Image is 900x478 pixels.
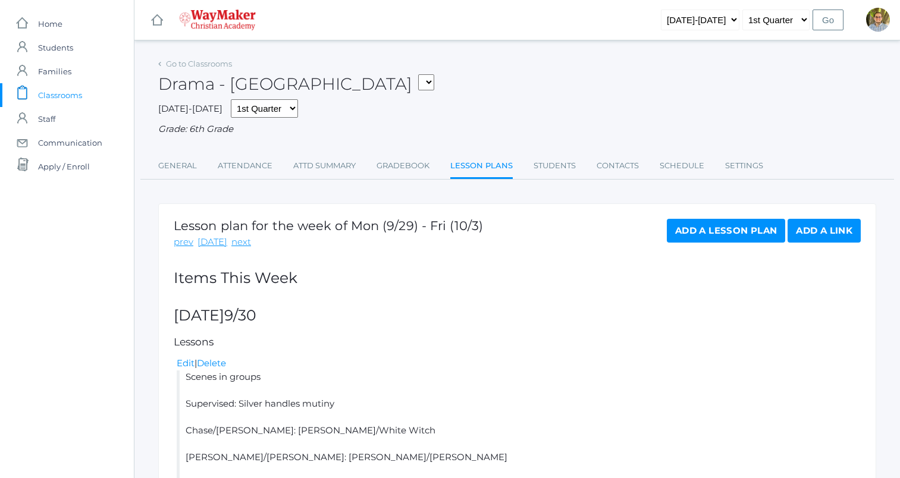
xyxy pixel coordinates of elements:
a: prev [174,235,193,249]
a: Go to Classrooms [166,59,232,68]
a: Lesson Plans [450,154,513,180]
span: Students [38,36,73,59]
span: Staff [38,107,55,131]
span: Apply / Enroll [38,155,90,178]
a: Schedule [660,154,704,178]
img: 4_waymaker-logo-stack-white.png [179,10,256,30]
h1: Lesson plan for the week of Mon (9/29) - Fri (10/3) [174,219,483,232]
a: Students [534,154,576,178]
h2: Items This Week [174,270,861,287]
span: Classrooms [38,83,82,107]
a: Delete [197,357,226,369]
a: Gradebook [377,154,429,178]
a: Settings [725,154,763,178]
a: Attendance [218,154,272,178]
a: next [231,235,251,249]
a: Add a Link [788,219,861,243]
div: Grade: 6th Grade [158,122,876,136]
input: Go [813,10,843,30]
a: Attd Summary [293,154,356,178]
a: General [158,154,197,178]
h5: Lessons [174,337,861,348]
span: Families [38,59,71,83]
a: Add a Lesson Plan [667,219,785,243]
span: Communication [38,131,102,155]
span: 9/30 [224,306,256,324]
div: Kylen Braileanu [866,8,890,32]
a: Edit [177,357,195,369]
span: Home [38,12,62,36]
h2: [DATE] [174,307,861,324]
span: [DATE]-[DATE] [158,103,222,114]
a: [DATE] [197,235,227,249]
div: | [177,357,861,370]
h2: Drama - [GEOGRAPHIC_DATA] [158,75,434,93]
a: Contacts [597,154,639,178]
